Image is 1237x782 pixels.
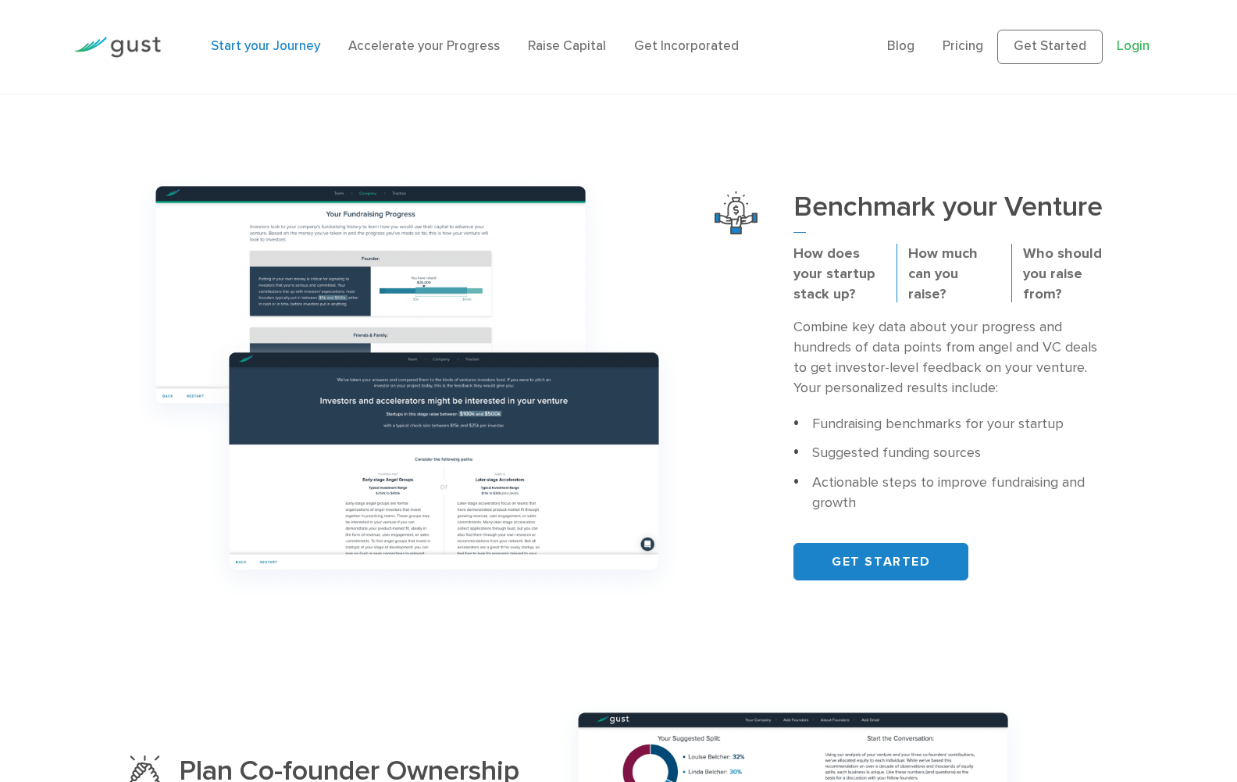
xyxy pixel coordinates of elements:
[73,37,161,58] img: Gust Logo
[793,443,1114,463] li: Suggested funding sources
[793,244,885,305] p: How does your startup stack up?
[887,38,914,54] a: Blog
[1117,38,1150,54] a: Login
[793,414,1114,434] li: Fundraising benchmarks for your startup
[943,38,983,54] a: Pricing
[793,473,1114,513] li: Actionable steps to improve fundraising and growth
[348,38,500,54] a: Accelerate your Progress
[793,543,968,580] a: GET STARTED
[123,162,692,610] img: Group 1166
[793,191,1114,233] h3: Benchmark your Venture
[793,317,1114,398] p: Combine key data about your progress and hundreds of data points from angel and VC deals to get i...
[634,38,739,54] a: Get Incorporated
[211,38,320,54] a: Start your Journey
[908,244,1000,305] p: How much can you raise?
[528,38,606,54] a: Raise Capital
[997,30,1103,64] a: Get Started
[1023,244,1114,305] p: Who should you raise from?
[715,191,758,234] img: Benchmark Your Venture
